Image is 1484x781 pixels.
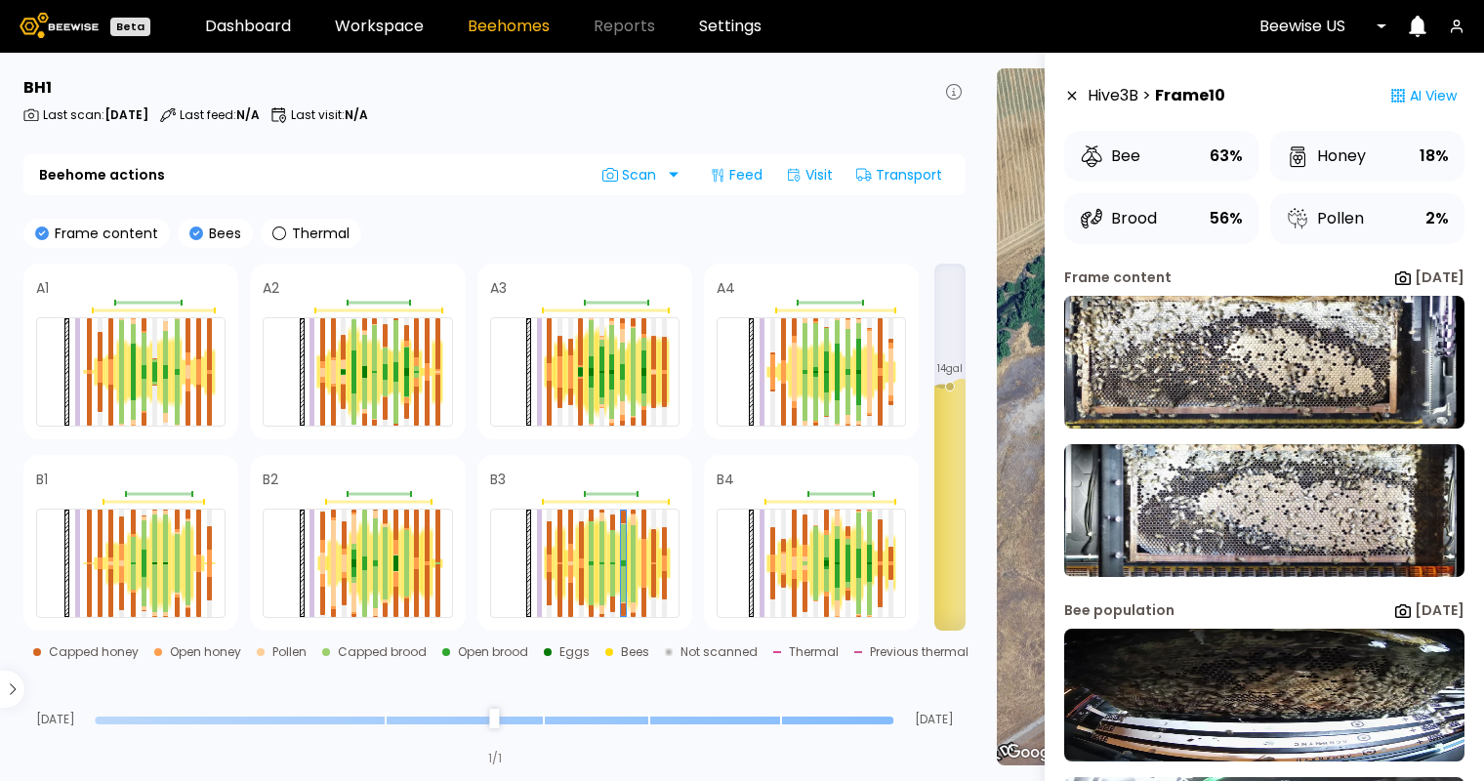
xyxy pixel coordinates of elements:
[236,106,260,123] b: N/A
[1286,144,1366,168] div: Honey
[1210,205,1243,232] div: 56%
[1088,76,1225,115] div: Hive 3 B >
[1002,740,1066,765] a: Open this area in Google Maps (opens a new window)
[286,226,350,240] p: Thermal
[1425,205,1449,232] div: 2%
[490,473,506,486] h4: B3
[170,646,241,658] div: Open honey
[1155,84,1225,107] strong: Frame 10
[602,167,663,183] span: Scan
[717,473,734,486] h4: B4
[699,19,762,34] a: Settings
[680,646,758,658] div: Not scanned
[594,19,655,34] span: Reports
[937,364,963,374] span: 14 gal
[104,106,148,123] b: [DATE]
[1286,207,1364,230] div: Pollen
[1064,444,1464,577] img: 2024-07-11-14-43-b-391.64-back-40131-AAHAXYHC.jpg
[291,109,368,121] p: Last visit :
[1080,144,1140,168] div: Bee
[778,159,841,190] div: Visit
[272,646,307,658] div: Pollen
[338,646,427,658] div: Capped brood
[49,646,139,658] div: Capped honey
[43,109,148,121] p: Last scan :
[36,281,49,295] h4: A1
[23,714,87,725] span: [DATE]
[1415,600,1464,620] b: [DATE]
[789,646,839,658] div: Thermal
[49,226,158,240] p: Frame content
[1064,600,1175,621] div: Bee population
[335,19,424,34] a: Workspace
[468,19,550,34] a: Beehomes
[1064,629,1464,761] img: 20240711_143512-b-391-front-40131-AAHAXYHC.jpg
[180,109,260,121] p: Last feed :
[1382,76,1464,115] div: AI View
[870,646,969,658] div: Previous thermal
[1420,143,1449,170] div: 18%
[559,646,590,658] div: Eggs
[20,13,99,38] img: Beewise logo
[345,106,368,123] b: N/A
[263,473,278,486] h4: B2
[621,646,649,658] div: Bees
[39,168,165,182] b: Beehome actions
[263,281,279,295] h4: A2
[848,159,950,190] div: Transport
[23,80,52,96] h3: BH 1
[1210,143,1243,170] div: 63%
[1080,207,1157,230] div: Brood
[702,159,770,190] div: Feed
[203,226,241,240] p: Bees
[110,18,150,36] div: Beta
[205,19,291,34] a: Dashboard
[717,281,735,295] h4: A4
[490,281,507,295] h4: A3
[1415,267,1464,287] b: [DATE]
[1064,296,1464,429] img: 2024-07-11-14-43-b-391.64-front-40131-AAHAXYHC.jpg
[488,750,502,767] div: 1 / 1
[1064,267,1172,288] div: Frame content
[458,646,528,658] div: Open brood
[1002,740,1066,765] img: Google
[902,714,966,725] span: [DATE]
[36,473,48,486] h4: B1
